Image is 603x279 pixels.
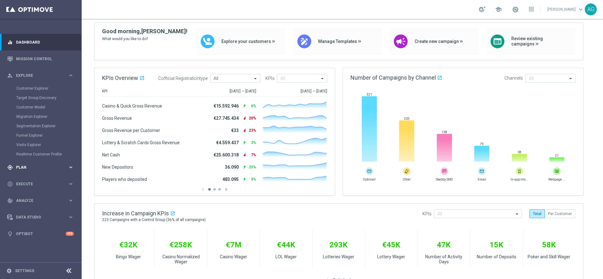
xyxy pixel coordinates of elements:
[16,140,81,150] div: Visits Explorer
[16,34,74,50] a: Dashboard
[16,95,65,100] a: Target Group Discovery
[16,74,68,77] span: Explore
[7,198,68,203] div: Analyze
[7,231,74,236] button: lightbulb Optibot +10
[7,39,13,45] i: equalizer
[7,215,74,220] button: Data Studio keyboard_arrow_right
[7,40,74,45] button: equalizer Dashboard
[68,181,74,187] i: keyboard_arrow_right
[7,198,74,203] button: track_changes Analyze keyboard_arrow_right
[16,182,68,186] span: Execute
[585,3,597,15] div: AG
[7,34,74,50] div: Dashboard
[7,182,74,187] button: play_circle_outline Execute keyboard_arrow_right
[16,124,65,129] a: Segmentation Explorer
[16,50,74,67] a: Mission Control
[7,225,74,242] div: Optibot
[547,5,585,14] a: [PERSON_NAME]keyboard_arrow_down
[7,198,13,203] i: track_changes
[16,133,65,138] a: Funnel Explorer
[16,121,81,131] div: Segmentation Explorer
[7,56,74,61] button: Mission Control
[7,165,13,170] i: gps_fixed
[7,73,74,78] button: person_search Explore keyboard_arrow_right
[16,112,81,121] div: Migration Explorer
[577,6,584,13] span: keyboard_arrow_down
[7,181,13,187] i: play_circle_outline
[66,232,74,236] div: +10
[16,152,65,157] a: Realtime Customer Profile
[7,165,68,170] div: Plan
[6,268,12,274] i: settings
[7,181,68,187] div: Execute
[16,166,68,169] span: Plan
[16,103,81,112] div: Customer Model
[15,269,34,273] a: Settings
[68,214,74,220] i: keyboard_arrow_right
[7,165,74,170] button: gps_fixed Plan keyboard_arrow_right
[16,215,68,219] span: Data Studio
[16,199,68,203] span: Analyze
[16,150,81,159] div: Realtime Customer Profile
[7,214,68,220] div: Data Studio
[16,84,81,93] div: Customer Explorer
[16,86,65,91] a: Customer Explorer
[16,105,65,110] a: Customer Model
[16,131,81,140] div: Funnel Explorer
[7,50,74,67] div: Mission Control
[16,93,81,103] div: Target Group Discovery
[68,164,74,170] i: keyboard_arrow_right
[7,231,13,237] i: lightbulb
[495,6,502,13] span: school
[68,72,74,78] i: keyboard_arrow_right
[7,73,68,78] div: Explore
[16,225,66,242] a: Optibot
[16,142,65,147] a: Visits Explorer
[16,114,65,119] a: Migration Explorer
[68,197,74,203] i: keyboard_arrow_right
[7,73,13,78] i: person_search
